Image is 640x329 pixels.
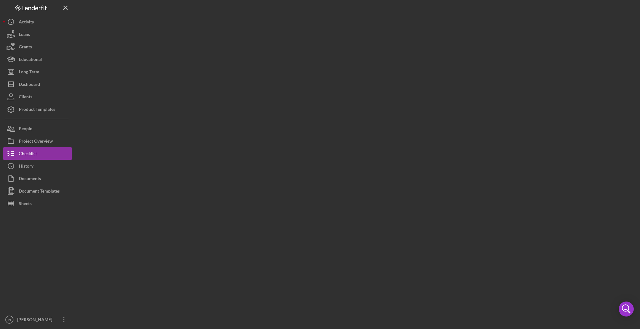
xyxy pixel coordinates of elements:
[3,28,72,41] button: Loans
[3,53,72,66] button: Educational
[19,28,30,42] div: Loans
[19,103,55,117] div: Product Templates
[3,313,72,326] button: IN[PERSON_NAME]
[19,122,32,136] div: People
[3,185,72,197] button: Document Templates
[19,172,41,186] div: Documents
[3,78,72,91] button: Dashboard
[3,103,72,115] button: Product Templates
[19,78,40,92] div: Dashboard
[3,16,72,28] button: Activity
[19,53,42,67] div: Educational
[3,122,72,135] button: People
[19,135,53,149] div: Project Overview
[19,41,32,55] div: Grants
[19,197,32,211] div: Sheets
[3,147,72,160] button: Checklist
[3,172,72,185] button: Documents
[19,185,60,199] div: Document Templates
[19,16,34,30] div: Activity
[16,313,56,327] div: [PERSON_NAME]
[619,302,634,317] div: Open Intercom Messenger
[3,41,72,53] button: Grants
[19,66,39,80] div: Long-Term
[8,318,11,322] text: IN
[3,66,72,78] button: Long-Term
[3,135,72,147] button: Project Overview
[3,197,72,210] button: Sheets
[3,160,72,172] button: History
[19,147,37,161] div: Checklist
[19,91,32,105] div: Clients
[19,160,33,174] div: History
[3,91,72,103] button: Clients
